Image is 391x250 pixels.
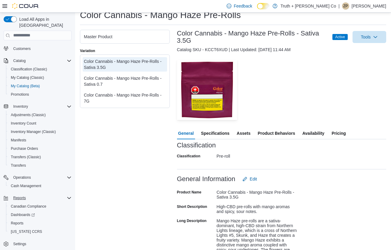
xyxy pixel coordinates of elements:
span: Feedback [234,3,252,9]
span: Transfers (Classic) [11,155,41,159]
button: Inventory [11,103,30,110]
button: Inventory Count [6,119,74,128]
a: [US_STATE] CCRS [8,228,44,235]
span: Manifests [11,138,26,143]
div: Zach Pendergast [342,2,349,10]
span: Customers [11,45,72,52]
button: Transfers [6,161,74,170]
span: Adjustments (Classic) [8,111,72,119]
div: High-CBD pre-rolls with mango aromas and spicy, sour notes. [217,202,297,214]
button: Transfers (Classic) [6,153,74,161]
a: Promotions [8,91,32,98]
span: Inventory Count [11,121,36,126]
button: My Catalog (Classic) [6,73,74,82]
span: Cash Management [8,182,72,190]
a: Inventory Count [8,120,39,127]
span: Canadian Compliance [11,204,46,209]
label: Classification [177,154,200,159]
button: Tools [353,31,386,43]
span: Classification (Classic) [8,66,72,73]
span: Customers [13,46,31,51]
button: Settings [1,239,74,248]
p: [PERSON_NAME] [352,2,386,10]
a: My Catalog (Beta) [8,82,42,90]
label: Variation [80,48,95,53]
span: Dashboards [8,211,72,218]
span: Adjustments (Classic) [11,113,46,117]
a: Dashboards [8,211,37,218]
a: Inventory Manager (Classic) [8,128,58,135]
p: | [338,2,340,10]
a: Cash Management [8,182,44,190]
button: Catalog [1,57,74,65]
span: My Catalog (Beta) [11,84,40,88]
span: Canadian Compliance [8,203,72,210]
span: Reports [11,221,23,226]
button: Inventory Manager (Classic) [6,128,74,136]
button: Reports [6,219,74,227]
span: Classification (Classic) [11,67,47,72]
span: Catalog [13,58,26,63]
span: Inventory Manager (Classic) [11,129,56,134]
button: Adjustments (Classic) [6,111,74,119]
span: Reports [11,194,72,202]
span: Promotions [11,92,29,97]
span: My Catalog (Classic) [8,74,72,81]
span: Settings [13,242,26,246]
a: My Catalog (Classic) [8,74,47,81]
span: My Catalog (Beta) [8,82,72,90]
span: Washington CCRS [8,228,72,235]
span: [US_STATE] CCRS [11,229,42,234]
button: Edit [240,173,259,185]
label: Product Name [177,190,201,195]
div: Color Cannabis - Mango Haze Pre-Rolls - Sativa 0.7 [84,75,166,87]
span: Purchase Orders [11,146,38,151]
button: Purchase Orders [6,144,74,153]
input: Dark Mode [257,3,270,9]
span: My Catalog (Classic) [11,75,44,80]
span: Operations [13,175,31,180]
button: Inventory [1,102,74,111]
span: Inventory Manager (Classic) [8,128,72,135]
img: Cova [12,3,39,9]
h3: Classification [177,142,216,149]
span: Inventory [11,103,72,110]
button: Manifests [6,136,74,144]
span: Reports [13,196,26,200]
span: General [178,127,194,139]
a: Customers [11,45,33,52]
button: Reports [1,194,74,202]
button: Canadian Compliance [6,202,74,211]
div: Master Product [84,34,166,40]
a: Purchase Orders [8,145,41,152]
span: Availability [302,127,324,139]
img: Image for Color Cannabis - Mango Haze Pre-Rolls - Sativa 3.5G [177,60,237,120]
button: Reports [11,194,28,202]
a: Adjustments (Classic) [8,111,48,119]
button: Operations [11,174,33,181]
label: Long Description [177,218,207,223]
a: Manifests [8,137,29,144]
span: Specifications [201,127,230,139]
span: Transfers [11,163,26,168]
button: Catalog [11,57,28,64]
span: ZP [343,2,348,10]
span: Tools [361,34,371,40]
button: Classification (Classic) [6,65,74,73]
span: Settings [11,240,72,248]
div: Color Cannabis - Mango Haze Pre-Rolls - Sativa 3.5G [217,187,297,199]
span: Transfers (Classic) [8,153,72,161]
span: Catalog [11,57,72,64]
span: Inventory [13,104,28,109]
span: Assets [237,127,251,139]
a: Settings [11,240,29,248]
p: Truth + [PERSON_NAME] Co [280,2,336,10]
h3: Color Cannabis - Mango Haze Pre-Rolls - Sativa 3.5G [177,30,327,44]
span: Purchase Orders [8,145,72,152]
span: Product Behaviors [258,127,295,139]
a: Reports [8,220,26,227]
a: Dashboards [6,211,74,219]
h1: Color Cannabis - Mango Haze Pre-Rolls [80,9,241,21]
div: Color Cannabis - Mango Haze Pre-Rolls - Sativa 3.5G [84,58,166,70]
